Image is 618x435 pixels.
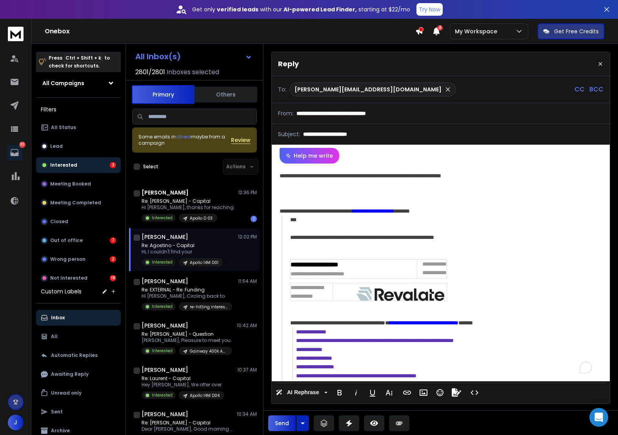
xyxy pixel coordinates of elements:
[152,215,173,221] p: Interested
[36,195,121,211] button: Meeting Completed
[50,275,87,281] p: Not Interested
[152,259,173,265] p: Interested
[142,249,223,255] p: Hi, I couldn't find your
[51,352,98,359] p: Automatic Replies
[538,24,604,39] button: Get Free Credits
[142,233,188,241] h1: [PERSON_NAME]
[238,278,257,284] p: 11:54 AM
[142,420,236,426] p: Re: [PERSON_NAME] - Capital
[50,181,91,187] p: Meeting Booked
[36,233,121,248] button: Out of office7
[238,234,257,240] p: 12:02 PM
[167,67,219,77] h3: Inboxes selected
[400,385,414,400] button: Insert Link (Ctrl+K)
[36,251,121,267] button: Wrong person2
[176,133,191,140] span: others
[419,5,440,13] p: Try Now
[50,256,85,262] p: Wrong person
[192,5,410,13] p: Get only with our starting at $22/mo
[7,145,22,160] a: 30
[278,109,293,117] p: From:
[36,120,121,135] button: All Status
[142,293,232,299] p: Hi [PERSON_NAME], Circling back to
[51,315,65,321] p: Inbox
[274,385,329,400] button: AI Rephrase
[135,53,181,60] h1: All Inbox(s)
[50,162,77,168] p: Interested
[36,385,121,401] button: Unread only
[416,385,431,400] button: Insert Image (Ctrl+P)
[449,385,464,400] button: Signature
[110,256,116,262] div: 2
[231,136,251,144] button: Review
[36,329,121,344] button: All
[194,86,257,103] button: Others
[190,260,218,266] p: Apollo 14M D01
[294,86,442,93] p: [PERSON_NAME][EMAIL_ADDRESS][DOMAIN_NAME]
[36,366,121,382] button: Awaiting Reply
[64,53,102,62] span: Ctrl + Shift + k
[142,337,232,344] p: [PERSON_NAME], Pleasure to meet you.
[142,277,188,285] h1: [PERSON_NAME]
[237,367,257,373] p: 10:37 AM
[36,104,121,115] h3: Filters
[36,270,121,286] button: Not Interested18
[41,288,82,295] h3: Custom Labels
[36,404,121,420] button: Sent
[19,142,25,148] p: 30
[42,79,84,87] h1: All Campaigns
[45,27,415,36] h1: Onebox
[554,27,599,35] p: Get Free Credits
[455,27,500,35] p: My Workspace
[237,411,257,417] p: 10:34 AM
[142,287,232,293] p: Re: EXTERNAL - Re: Funding
[36,310,121,326] button: Inbox
[437,25,443,31] span: 4
[142,426,236,432] p: Dear [PERSON_NAME], Good morning and
[285,389,321,396] span: AI Rephrase
[574,85,585,94] p: CC
[190,215,213,221] p: Apollo D 03
[589,85,603,94] p: BCC
[152,392,173,398] p: Interested
[142,366,188,374] h1: [PERSON_NAME]
[51,409,63,415] p: Sent
[467,385,482,400] button: Code View
[190,348,227,354] p: Gainway 400k Apollo (5) Re---run
[272,164,610,381] div: To enrich screen reader interactions, please activate Accessibility in Grammarly extension settings
[8,415,24,430] button: J
[110,237,116,244] div: 7
[36,157,121,173] button: Interested3
[284,5,357,13] strong: AI-powered Lead Finder,
[278,86,286,93] p: To:
[129,49,258,64] button: All Inbox(s)
[278,58,299,69] p: Reply
[51,333,58,340] p: All
[382,385,396,400] button: More Text
[50,237,83,244] p: Out of office
[365,385,380,400] button: Underline (Ctrl+U)
[278,130,300,138] p: Subject:
[251,216,257,222] div: 1
[152,348,173,354] p: Interested
[238,189,257,196] p: 12:36 PM
[416,3,443,16] button: Try Now
[142,375,224,382] p: Re: Laurent - Capital
[51,428,70,434] p: Archive
[142,242,223,249] p: Re: Agostino - Capital
[51,371,89,377] p: Awaiting Reply
[142,382,224,388] p: Hey [PERSON_NAME], We offer over
[217,5,258,13] strong: verified leads
[589,408,608,427] div: Open Intercom Messenger
[49,54,110,70] p: Press to check for shortcuts.
[110,162,116,168] div: 3
[268,415,296,431] button: Send
[36,348,121,363] button: Automatic Replies
[135,67,165,77] span: 2801 / 2801
[138,134,231,146] div: Some emails in maybe from a campaign
[51,124,76,131] p: All Status
[36,138,121,154] button: Lead
[142,331,232,337] p: Re: [PERSON_NAME] - Question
